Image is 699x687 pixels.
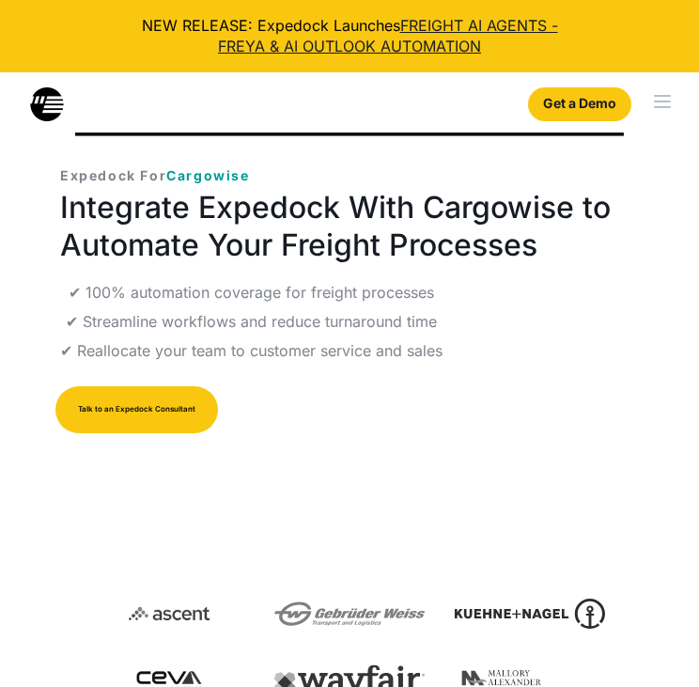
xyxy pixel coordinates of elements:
[66,308,437,335] p: ✔ Streamline workflows and reduce turnaround time
[60,337,443,364] p: ✔ Reallocate your team to customer service and sales
[218,16,558,55] a: FREIGHT AI AGENTS - FREYA & AI OUTLOOK AUTOMATION
[69,279,434,305] p: ✔ 100% automation coverage for freight processes
[55,386,218,433] a: Talk to an Expedock Consultant
[60,166,250,185] p: Expedock For
[60,189,639,264] h1: Integrate Expedock With Cargowise to Automate Your Freight Processes
[15,15,684,57] div: NEW RELEASE: Expedock Launches
[166,167,249,183] span: Cargowise
[528,87,631,121] a: Get a Demo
